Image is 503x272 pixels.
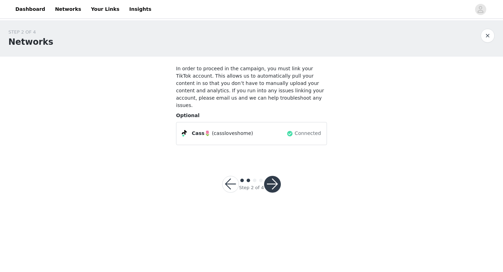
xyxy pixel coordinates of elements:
span: Connected [295,130,321,137]
a: Insights [125,1,155,17]
a: Networks [51,1,85,17]
span: Optional [176,113,199,118]
div: avatar [477,4,484,15]
div: STEP 2 OF 4 [8,29,53,36]
a: Dashboard [11,1,49,17]
a: Your Links [87,1,124,17]
h4: In order to proceed in the campaign, you must link your TikTok account. This allows us to automat... [176,65,327,109]
span: (cassloveshome) [212,130,253,137]
div: Step 2 of 4 [239,184,264,191]
h1: Networks [8,36,53,48]
span: Cass🌷 [192,130,210,137]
